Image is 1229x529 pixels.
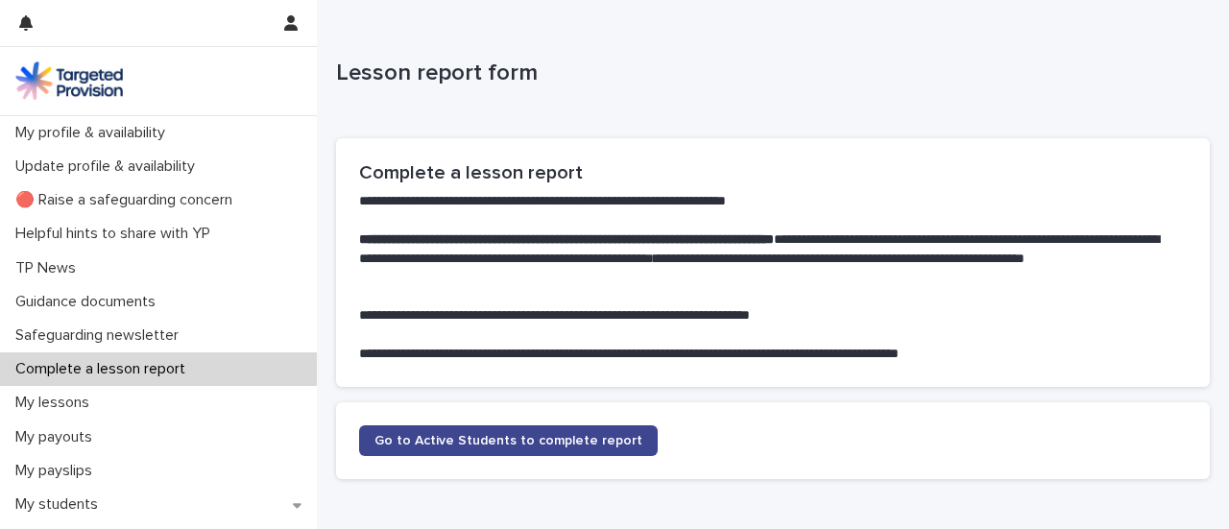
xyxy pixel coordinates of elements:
h2: Complete a lesson report [359,161,1187,184]
span: Go to Active Students to complete report [374,434,642,447]
p: Guidance documents [8,293,171,311]
p: My students [8,495,113,514]
p: My profile & availability [8,124,181,142]
p: Update profile & availability [8,157,210,176]
p: My lessons [8,394,105,412]
p: My payouts [8,428,108,446]
a: Go to Active Students to complete report [359,425,658,456]
p: Lesson report form [336,60,1202,87]
p: 🔴 Raise a safeguarding concern [8,191,248,209]
p: TP News [8,259,91,277]
img: M5nRWzHhSzIhMunXDL62 [15,61,123,100]
p: My payslips [8,462,108,480]
p: Safeguarding newsletter [8,326,194,345]
p: Helpful hints to share with YP [8,225,226,243]
p: Complete a lesson report [8,360,201,378]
